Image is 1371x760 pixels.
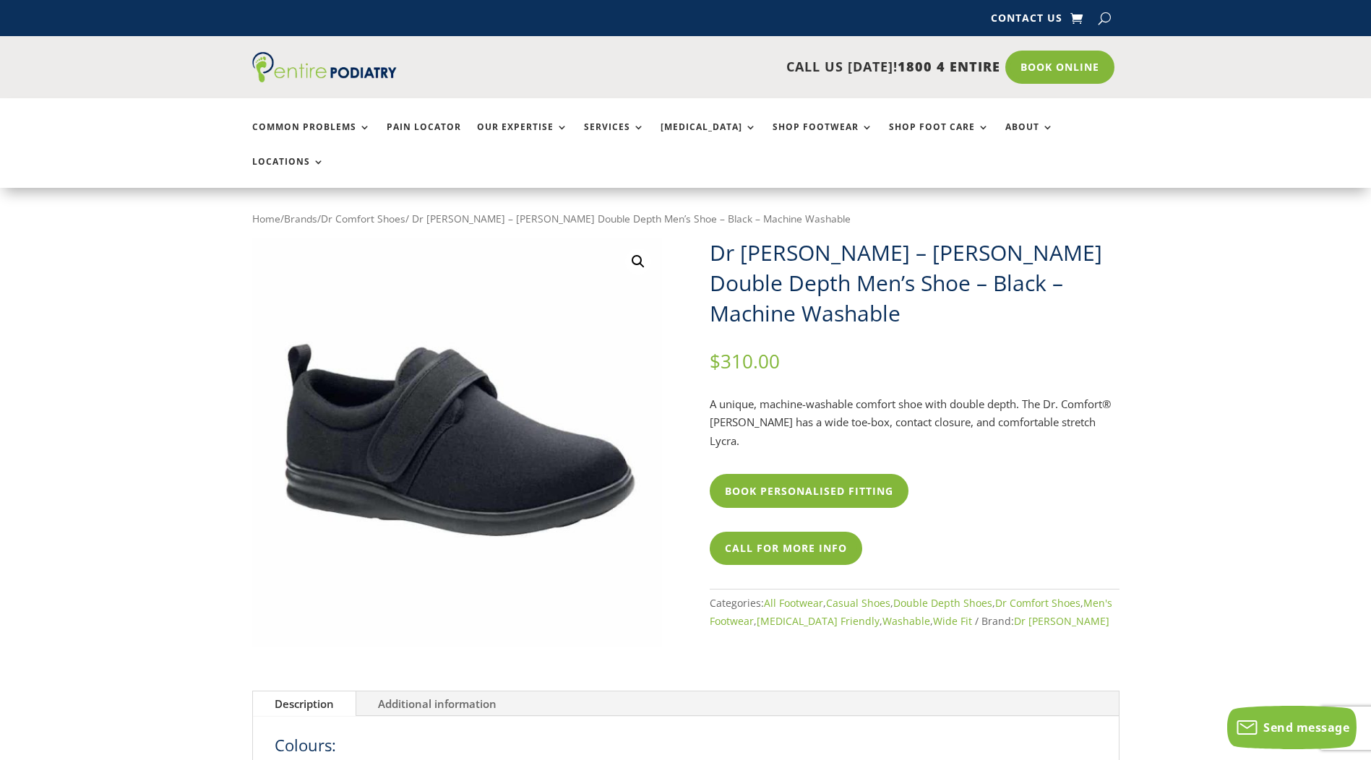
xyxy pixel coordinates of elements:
span: Send message [1263,720,1349,735]
img: logo (1) [252,52,397,82]
p: A unique, machine-washable comfort shoe with double depth. The Dr. Comfort® [PERSON_NAME] has a w... [710,395,1119,451]
a: Home [252,212,280,225]
a: Common Problems [252,122,371,153]
bdi: 310.00 [710,348,780,374]
a: Book Personalised Fitting [710,474,908,507]
a: All Footwear [764,596,823,610]
a: View full-screen image gallery [625,249,651,275]
a: Entire Podiatry [252,71,397,85]
h1: Dr [PERSON_NAME] – [PERSON_NAME] Double Depth Men’s Shoe – Black – Machine Washable [710,238,1119,329]
nav: Breadcrumb [252,210,1119,228]
span: $ [710,348,721,374]
a: Shop Foot Care [889,122,989,153]
a: Pain Locator [387,122,461,153]
a: Dr Comfort Shoes [995,596,1080,610]
span: 1800 4 ENTIRE [898,58,1000,75]
a: Book Online [1005,51,1114,84]
a: Services [584,122,645,153]
button: Send message [1227,706,1357,749]
a: [MEDICAL_DATA] [661,122,757,153]
a: Call For More Info [710,532,862,565]
a: Casual Shoes [826,596,890,610]
a: Double Depth Shoes [893,596,992,610]
span: Brand: [981,614,1109,628]
a: Description [253,691,356,716]
a: Dr [PERSON_NAME] [1014,614,1109,628]
a: Brands [284,212,317,225]
a: Wide Fit [933,614,972,628]
a: Locations [252,157,325,188]
span: Categories: , , , , , , , [710,596,1112,629]
a: About [1005,122,1054,153]
a: Contact Us [991,13,1062,29]
a: Washable [882,614,930,628]
a: Our Expertise [477,122,568,153]
a: [MEDICAL_DATA] Friendly [757,614,880,628]
p: CALL US [DATE]! [452,58,1000,77]
a: Dr Comfort Shoes [321,212,405,225]
a: Shop Footwear [773,122,873,153]
a: Additional information [356,691,518,716]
